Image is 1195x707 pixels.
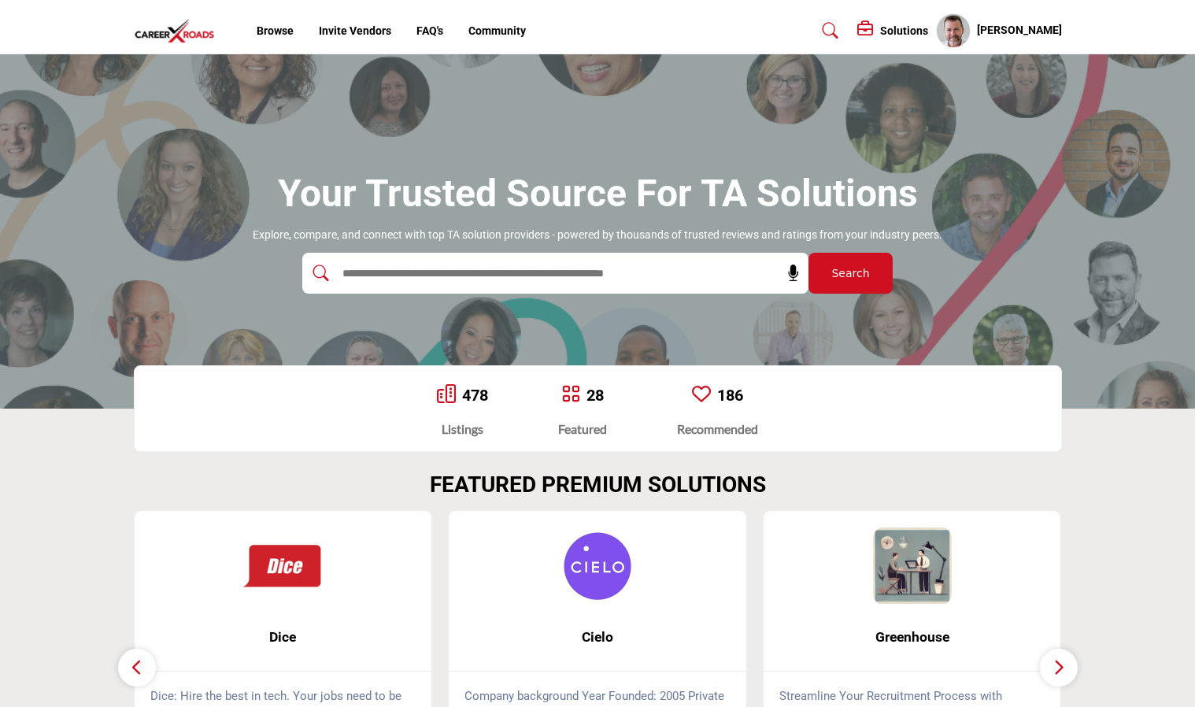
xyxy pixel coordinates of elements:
h2: FEATURED PREMIUM SOLUTIONS [430,472,766,498]
img: Dice [243,527,322,605]
b: Greenhouse [787,616,1038,658]
img: Cielo [558,527,637,605]
img: Greenhouse [873,527,952,605]
a: 28 [586,386,604,405]
b: Cielo [472,616,723,658]
a: Search [807,18,849,43]
a: Greenhouse [764,616,1061,658]
a: Community [468,24,526,37]
h1: Your Trusted Source for TA Solutions [278,169,918,218]
a: 478 [462,386,488,405]
a: 186 [717,386,743,405]
a: Invite Vendors [319,24,391,37]
button: Show hide supplier dropdown [936,13,971,48]
button: Search [808,253,893,294]
span: Dice [158,627,409,647]
div: Featured [558,420,607,439]
a: Dice [135,616,432,658]
div: Listings [437,420,488,439]
span: Cielo [472,627,723,647]
span: Search [831,265,869,282]
a: Go to Featured [561,384,580,406]
div: Solutions [857,21,928,40]
h5: [PERSON_NAME] [977,23,1062,39]
a: Cielo [449,616,746,658]
p: Explore, compare, and connect with top TA solution providers - powered by thousands of trusted re... [253,228,942,243]
h5: Solutions [880,24,928,38]
a: Browse [257,24,294,37]
a: Go to Recommended [692,384,711,406]
img: Site Logo [134,18,224,44]
a: FAQ's [416,24,443,37]
div: Recommended [677,420,758,439]
b: Dice [158,616,409,658]
span: Greenhouse [787,627,1038,647]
